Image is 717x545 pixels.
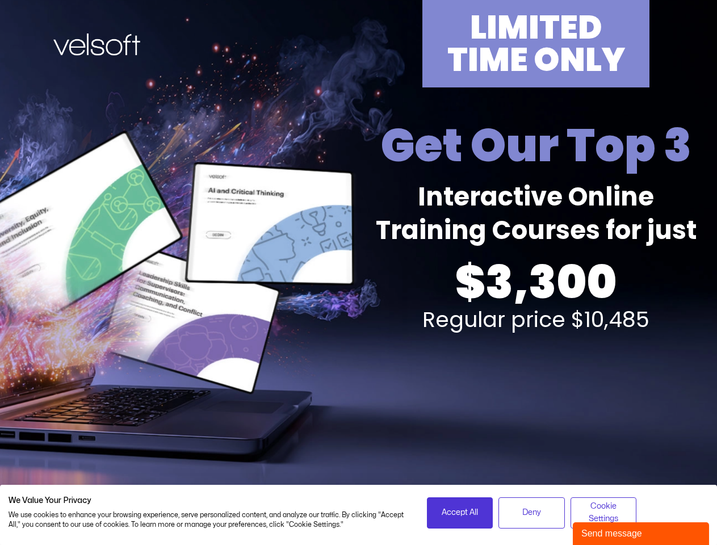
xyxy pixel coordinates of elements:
h2: Interactive Online Training Courses for just [362,181,711,247]
button: Accept all cookies [427,497,493,529]
h2: Regular price $10,485 [362,309,711,330]
span: Cookie Settings [578,500,630,526]
iframe: chat widget [573,520,711,545]
p: We use cookies to enhance your browsing experience, serve personalized content, and analyze our t... [9,510,410,530]
h2: $3,300 [362,253,711,312]
h2: Get Our Top 3 [362,116,711,175]
span: Accept All [442,506,478,519]
button: Adjust cookie preferences [571,497,637,529]
h2: We Value Your Privacy [9,496,410,506]
h2: LIMITED TIME ONLY [428,11,644,76]
button: Deny all cookies [498,497,565,529]
span: Deny [522,506,541,519]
